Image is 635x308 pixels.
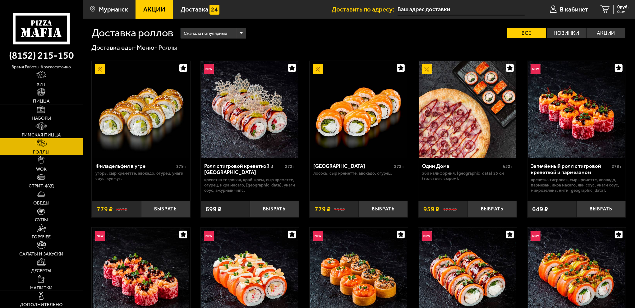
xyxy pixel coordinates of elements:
a: АкционныйФиладельфия [310,61,408,158]
a: АкционныйФиладельфия в угре [92,61,190,158]
span: Доставка [181,6,208,12]
img: 15daf4d41897b9f0e9f617042186c801.svg [209,5,219,15]
img: Акционный [422,64,432,74]
span: Римская пицца [22,133,61,137]
s: 795 ₽ [334,206,345,212]
span: 959 ₽ [423,206,439,212]
p: креветка тигровая, Сыр креметте, авокадо, пармезан, икра масаго, яки соус, унаги соус, микрозелен... [531,177,622,193]
div: Один Дома [422,163,501,169]
img: Запечённый ролл с тигровой креветкой и пармезаном [528,61,625,158]
div: [GEOGRAPHIC_DATA] [313,163,393,169]
img: Новинка [313,231,323,241]
img: Акционный [95,64,105,74]
span: Горячее [32,235,51,239]
span: Салаты и закуски [19,252,63,256]
a: АкционныйОдин Дома [418,61,517,158]
span: 779 ₽ [97,206,113,212]
span: Напитки [30,286,53,290]
span: 278 г [612,164,622,169]
span: Стрит-фуд [29,184,54,188]
span: 779 ₽ [315,206,331,212]
img: Филадельфия [310,61,407,158]
p: креветка тигровая, краб-крем, Сыр креметте, огурец, икра масаго, [GEOGRAPHIC_DATA], унаги соус, а... [204,177,295,193]
span: 699 ₽ [206,206,222,212]
a: НовинкаЗапечённый ролл с тигровой креветкой и пармезаном [527,61,626,158]
img: Новинка [204,231,214,241]
button: Выбрать [250,201,299,217]
span: Обеды [33,201,49,205]
s: 1228 ₽ [443,206,457,212]
span: Доставить по адресу: [332,6,398,12]
span: Пицца [33,99,50,103]
span: Дополнительно [20,302,63,307]
span: Десерты [31,269,51,273]
span: В кабинет [560,6,588,12]
p: лосось, Сыр креметте, авокадо, огурец. [313,171,404,176]
img: Новинка [531,64,541,74]
span: 0 шт. [617,10,629,14]
img: Филадельфия в угре [93,61,190,158]
s: 803 ₽ [116,206,127,212]
span: Роллы [33,150,49,154]
input: Ваш адрес доставки [398,4,525,15]
span: 272 г [394,164,404,169]
img: Новинка [204,64,214,74]
div: Ролл с тигровой креветкой и [GEOGRAPHIC_DATA] [204,163,283,176]
span: 272 г [285,164,295,169]
img: Новинка [95,231,105,241]
span: Наборы [32,116,51,121]
span: 652 г [503,164,513,169]
div: Роллы [159,43,177,52]
h1: Доставка роллов [91,28,173,38]
button: Выбрать [359,201,408,217]
div: Запечённый ролл с тигровой креветкой и пармезаном [531,163,610,176]
button: Выбрать [468,201,517,217]
span: Супы [35,218,48,222]
img: Акционный [313,64,323,74]
img: Ролл с тигровой креветкой и Гуакамоле [201,61,298,158]
span: Мурманск [99,6,128,12]
span: WOK [36,167,47,172]
label: Акции [587,28,626,38]
button: Выбрать [577,201,626,217]
span: Сначала популярные [184,27,227,39]
label: Все [507,28,546,38]
span: 649 ₽ [532,206,549,212]
span: Хит [37,82,46,87]
img: Один Дома [419,61,516,158]
button: Выбрать [141,201,190,217]
img: Новинка [531,231,541,241]
p: угорь, Сыр креметте, авокадо, огурец, унаги соус, кунжут. [95,171,186,181]
a: Меню- [137,44,157,51]
img: Новинка [422,231,432,241]
span: Акции [143,6,165,12]
span: 279 г [176,164,186,169]
a: Доставка еды- [91,44,136,51]
p: Эби Калифорния, [GEOGRAPHIC_DATA] 25 см (толстое с сыром). [422,171,513,181]
label: Новинки [547,28,586,38]
a: НовинкаРолл с тигровой креветкой и Гуакамоле [201,61,299,158]
div: Филадельфия в угре [95,163,175,169]
span: 0 руб. [617,5,629,9]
